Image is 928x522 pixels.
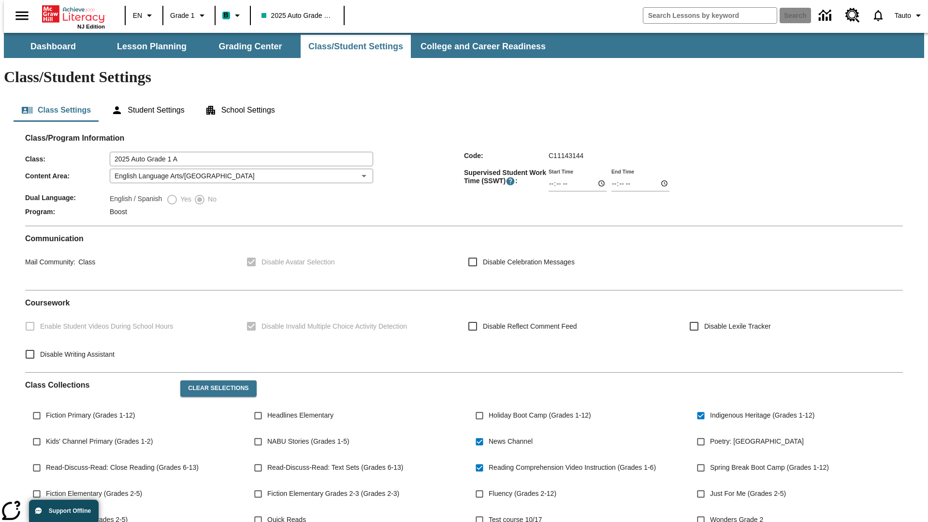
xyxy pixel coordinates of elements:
span: Kids' Channel Primary (Grades 1-2) [46,436,153,447]
button: Clear Selections [180,380,256,397]
input: Class [110,152,373,166]
button: Grading Center [202,35,299,58]
button: Support Offline [29,500,99,522]
a: Notifications [866,3,891,28]
a: Home [42,4,105,24]
span: Poetry: [GEOGRAPHIC_DATA] [710,436,804,447]
div: Communication [25,234,903,282]
button: Profile/Settings [891,7,928,24]
span: NABU Stories (Grades 1-5) [267,436,349,447]
button: School Settings [197,99,283,122]
span: Just For Me (Grades 2-5) [710,489,786,499]
label: Start Time [549,168,573,175]
span: Class [75,258,95,266]
a: Data Center [813,2,840,29]
button: Open side menu [8,1,36,30]
span: Content Area : [25,172,110,180]
h2: Communication [25,234,903,243]
button: Student Settings [103,99,192,122]
span: B [224,9,229,21]
button: Language: EN, Select a language [129,7,159,24]
button: Class Settings [14,99,99,122]
span: Disable Writing Assistant [40,349,115,360]
span: Disable Invalid Multiple Choice Activity Detection [261,321,407,332]
span: Read-Discuss-Read: Close Reading (Grades 6-13) [46,463,199,473]
div: SubNavbar [4,35,554,58]
div: Coursework [25,298,903,364]
span: Headlines Elementary [267,410,333,420]
span: Fiction Primary (Grades 1-12) [46,410,135,420]
span: Fiction Elementary Grades 2-3 (Grades 2-3) [267,489,399,499]
label: English / Spanish [110,194,162,205]
span: News Channel [489,436,533,447]
span: Indigenous Heritage (Grades 1-12) [710,410,814,420]
span: Read-Discuss-Read: Text Sets (Grades 6-13) [267,463,403,473]
span: Enable Student Videos During School Hours [40,321,173,332]
div: English Language Arts/[GEOGRAPHIC_DATA] [110,169,373,183]
button: College and Career Readiness [413,35,553,58]
h2: Course work [25,298,903,307]
div: Home [42,3,105,29]
span: Fluency (Grades 2-12) [489,489,556,499]
span: C11143144 [549,152,583,159]
span: Supervised Student Work Time (SSWT) : [464,169,549,186]
span: Boost [110,208,127,216]
span: Dual Language : [25,194,110,202]
div: SubNavbar [4,33,924,58]
span: Spring Break Boot Camp (Grades 1-12) [710,463,829,473]
h1: Class/Student Settings [4,68,924,86]
button: Grade: Grade 1, Select a grade [166,7,212,24]
span: 2025 Auto Grade 1 A [261,11,333,21]
span: Fiction Elementary (Grades 2-5) [46,489,142,499]
span: Mail Community : [25,258,75,266]
span: Disable Reflect Comment Feed [483,321,577,332]
button: Supervised Student Work Time is the timeframe when students can take LevelSet and when lessons ar... [506,176,515,186]
a: Resource Center, Will open in new tab [840,2,866,29]
span: Disable Celebration Messages [483,257,575,267]
label: End Time [611,168,634,175]
span: Reading Comprehension Video Instruction (Grades 1-6) [489,463,656,473]
input: search field [643,8,777,23]
span: Holiday Boot Camp (Grades 1-12) [489,410,591,420]
h2: Class Collections [25,380,173,390]
button: Boost Class color is teal. Change class color [218,7,247,24]
span: Class : [25,155,110,163]
button: Class/Student Settings [301,35,411,58]
span: Program : [25,208,110,216]
h2: Class/Program Information [25,133,903,143]
span: NJ Edition [77,24,105,29]
span: Support Offline [49,507,91,514]
div: Class/Program Information [25,143,903,218]
span: EN [133,11,142,21]
span: Yes [178,194,191,204]
span: Disable Lexile Tracker [704,321,771,332]
button: Lesson Planning [103,35,200,58]
button: Dashboard [5,35,101,58]
span: Tauto [895,11,911,21]
span: Disable Avatar Selection [261,257,335,267]
span: No [205,194,217,204]
span: Code : [464,152,549,159]
span: Grade 1 [170,11,195,21]
div: Class/Student Settings [14,99,914,122]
